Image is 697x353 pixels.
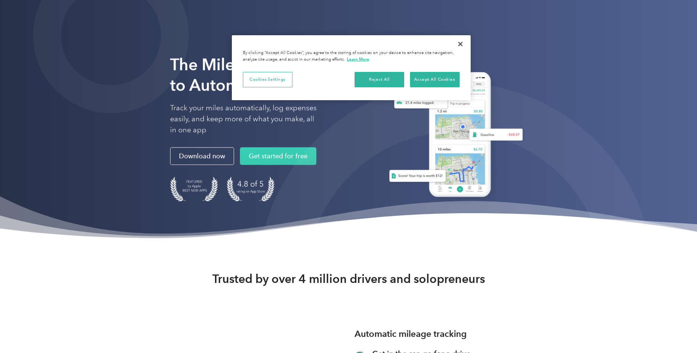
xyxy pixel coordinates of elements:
div: Cookie banner [232,35,471,100]
button: Cookies Settings [243,72,292,87]
h3: Automatic mileage tracking [355,327,467,341]
button: Close [452,36,468,52]
strong: The Mileage Tracking App to Automate Your Logs [170,55,365,95]
div: Privacy [232,35,471,100]
a: More information about your privacy, opens in a new tab [347,57,369,62]
button: Reject All [355,72,404,87]
a: Get started for free [240,148,316,165]
button: Accept All Cookies [410,72,460,87]
strong: Trusted by over 4 million drivers and solopreneurs [212,272,485,286]
p: Track your miles automatically, log expenses easily, and keep more of what you make, all in one app [170,103,317,136]
a: Download now [170,148,234,165]
img: Badge for Featured by Apple Best New Apps [170,177,218,201]
div: By clicking “Accept All Cookies”, you agree to the storing of cookies on your device to enhance s... [243,50,460,63]
img: 4.9 out of 5 stars on the app store [227,177,274,201]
